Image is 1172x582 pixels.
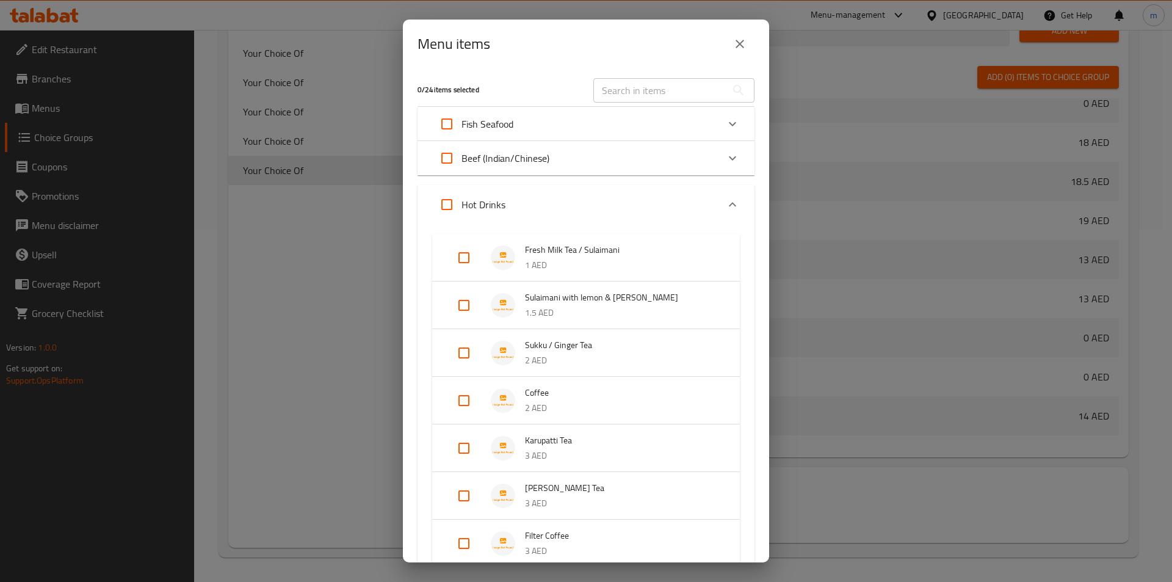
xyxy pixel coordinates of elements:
[525,433,715,448] span: Karupatti Tea
[525,496,715,511] p: 3 AED
[525,242,715,258] span: Fresh Milk Tea / Sulaimani
[432,424,740,472] div: Expand
[525,481,715,496] span: [PERSON_NAME] Tea
[593,78,726,103] input: Search in items
[418,85,579,95] h5: 0 / 24 items selected
[491,436,515,460] img: Karupatti Tea
[491,388,515,413] img: Coffee
[525,544,715,559] p: 3 AED
[432,329,740,377] div: Expand
[491,246,515,270] img: Fresh Milk Tea / Sulaimani
[418,141,754,175] div: Expand
[525,305,715,321] p: 1.5 AED
[461,151,549,166] p: Beef (Indian/Chinese)
[525,338,715,353] span: Sukku / Ginger Tea
[525,448,715,464] p: 3 AED
[491,341,515,365] img: Sukku / Ginger Tea
[525,401,715,416] p: 2 AED
[491,293,515,318] img: Sulaimani with lemon & Ginger
[525,258,715,273] p: 1 AED
[491,531,515,556] img: Filter Coffee
[432,234,740,282] div: Expand
[432,472,740,520] div: Expand
[418,34,490,54] h2: Menu items
[432,520,740,567] div: Expand
[525,385,715,401] span: Coffee
[525,528,715,544] span: Filter Coffee
[432,377,740,424] div: Expand
[491,484,515,508] img: Nattu Sakkarai Tea
[461,197,505,212] p: Hot Drinks
[525,290,715,305] span: Sulaimani with lemon & [PERSON_NAME]
[725,29,754,59] button: close
[418,107,754,141] div: Expand
[525,353,715,368] p: 2 AED
[461,117,513,131] p: Fish Seafood
[418,185,754,224] div: Expand
[432,282,740,329] div: Expand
